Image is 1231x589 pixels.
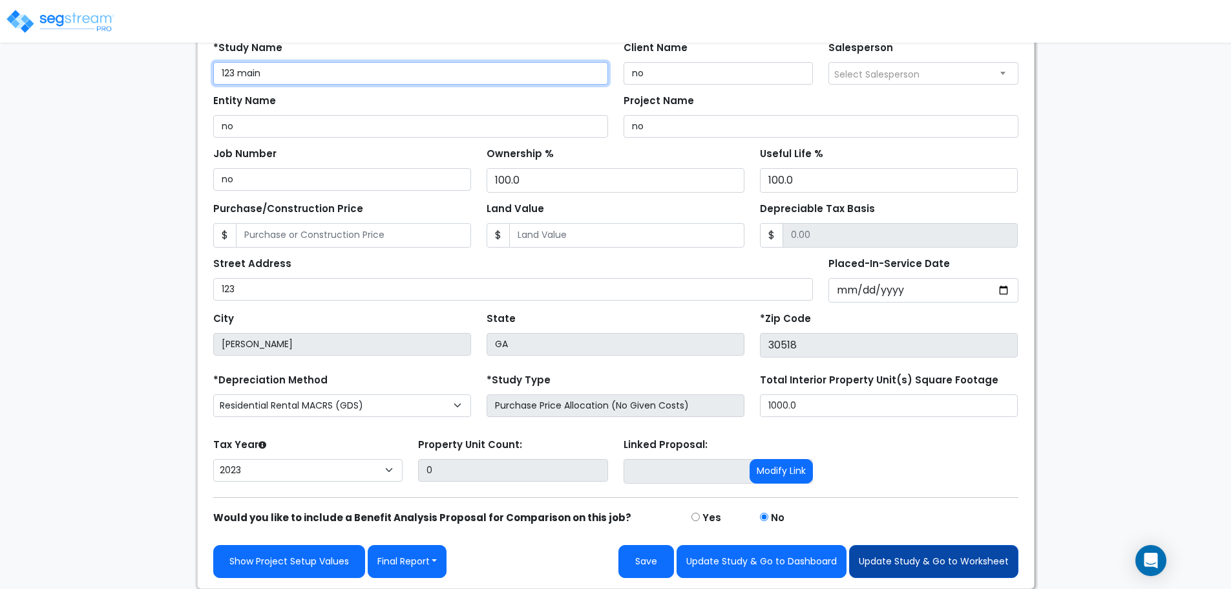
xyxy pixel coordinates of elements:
label: Linked Proposal: [624,438,708,453]
label: Street Address [213,257,291,272]
strong: Would you like to include a Benefit Analysis Proposal for Comparison on this job? [213,511,631,524]
label: Depreciable Tax Basis [760,202,875,217]
input: Zip Code [760,333,1018,358]
input: total square foot [760,394,1018,417]
a: Show Project Setup Values [213,545,365,578]
button: Update Study & Go to Worksheet [849,545,1018,578]
label: *Depreciation Method [213,373,328,388]
img: logo_pro_r.png [5,8,115,34]
label: Yes [702,511,721,526]
span: $ [760,223,783,248]
input: Depreciation [760,168,1018,193]
input: Study Name [213,62,608,85]
label: Property Unit Count: [418,438,522,453]
label: *Study Name [213,41,282,56]
label: *Zip Code [760,312,811,327]
input: Land Value [509,223,744,248]
input: Entity Name [213,115,608,138]
label: Useful Life % [760,147,823,162]
label: Project Name [624,94,694,109]
button: Save [618,545,674,578]
span: Select Salesperson [834,68,920,81]
input: Project Name [624,115,1018,138]
label: Client Name [624,41,688,56]
label: Total Interior Property Unit(s) Square Footage [760,373,998,388]
label: Ownership % [487,147,554,162]
span: $ [213,223,237,248]
label: City [213,312,234,327]
span: $ [487,223,510,248]
input: Purchase or Construction Price [236,223,471,248]
label: Entity Name [213,94,276,109]
label: Placed-In-Service Date [828,257,950,272]
button: Final Report [368,545,447,578]
label: Purchase/Construction Price [213,202,363,217]
label: Land Value [487,202,544,217]
button: Update Study & Go to Dashboard [677,545,847,578]
input: Building Count [418,459,608,482]
label: State [487,312,516,327]
input: Client Name [624,62,814,85]
button: Modify Link [750,459,813,484]
label: Tax Year [213,438,266,453]
input: Ownership [487,168,744,193]
label: No [771,511,784,526]
input: Street Address [213,278,814,301]
label: Job Number [213,147,277,162]
label: *Study Type [487,373,551,388]
label: Salesperson [828,41,893,56]
input: 0.00 [783,223,1018,248]
div: Open Intercom Messenger [1135,545,1166,576]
